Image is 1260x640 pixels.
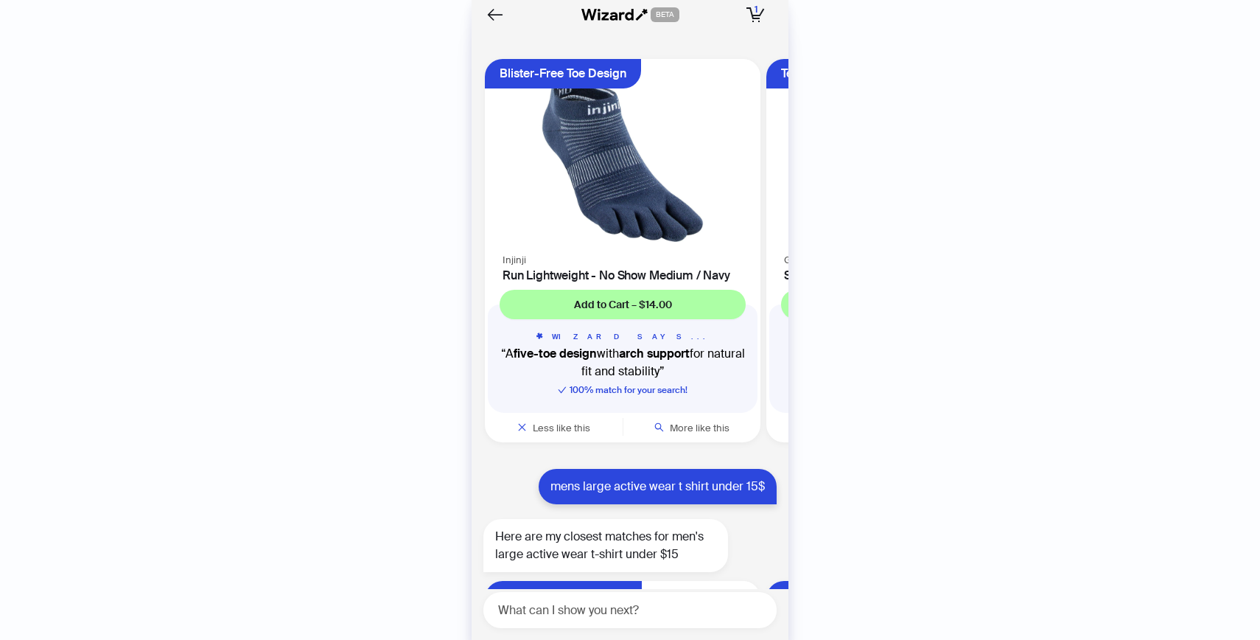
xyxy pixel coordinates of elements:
[558,386,567,394] span: check
[784,254,813,266] span: Gildan
[500,290,746,319] button: Add to Cart – $14.00
[574,298,672,311] span: Add to Cart – $14.00
[558,384,687,396] span: 100 % match for your search!
[755,4,757,15] span: 1
[483,3,507,27] button: Back
[533,422,590,434] span: Less like this
[483,519,728,572] div: Here are my closest matches for men's large active wear t-shirt under $15
[494,68,752,242] img: Run Lightweight - No Show Medium / Navy
[670,422,729,434] span: More like this
[781,345,1027,380] q: A t-shirt with fabric and a for layering.
[619,346,690,361] b: arch support
[517,422,527,432] span: close
[623,413,761,442] button: More like this
[784,268,1024,282] h4: Softstyle T-Shirt ([PERSON_NAME] Orchid) M
[485,413,623,442] button: Less like this
[781,581,883,611] div: Comfort Fit Design
[539,469,777,504] div: mens large active wear t shirt under 15$
[503,254,526,266] span: Injinji
[781,59,903,88] div: Tear-Away Neck Label
[503,268,743,282] h4: Run Lightweight - No Show Medium / Navy
[500,345,746,380] q: A with for natural fit and stability
[651,7,679,22] span: BETA
[500,59,626,88] div: Blister-Free Toe Design
[500,581,627,611] div: Classic Long-Sleeve Fit
[781,331,1027,342] h5: WIZARD SAYS...
[514,346,597,361] b: five-toe design
[654,422,664,432] span: search
[500,331,746,342] h5: WIZARD SAYS...
[775,68,1033,242] img: Softstyle T-Shirt (Heather Radiant Orchid) M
